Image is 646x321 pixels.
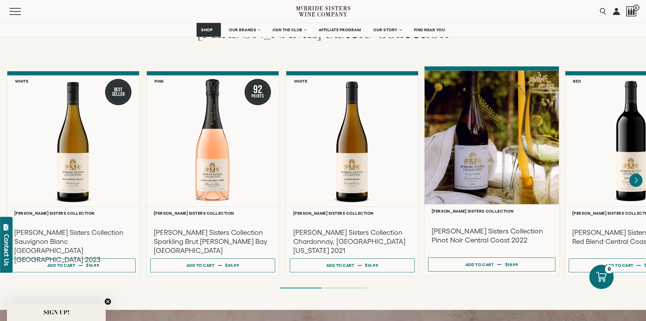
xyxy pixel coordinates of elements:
[7,71,139,276] a: White Best Seller McBride Sisters Collection SauvignonBlanc [PERSON_NAME] Sisters Collection [PER...
[286,71,418,276] a: White McBride Sisters Collection Chardonnay, Central Coast California [PERSON_NAME] Sisters Colle...
[9,8,34,15] button: Mobile Menu Trigger
[280,288,322,288] li: Page dot 1
[146,71,279,276] a: Pink 92 Points McBride Sisters Collection Sparkling Brut Rose Hawke's Bay NV [PERSON_NAME] Sister...
[414,27,445,32] span: FIND NEAR YOU
[11,258,136,272] button: Add to cart $16.99
[465,259,494,270] div: Add to cart
[229,27,256,32] span: OUR BRANDS
[150,258,275,272] button: Add to cart $24.99
[326,260,354,270] div: Add to cart
[154,211,272,215] h6: [PERSON_NAME] Sisters Collection
[7,304,106,321] div: SIGN UP!Close teaser
[86,263,99,267] span: $16.99
[154,79,164,83] h6: Pink
[3,234,10,266] div: Contact Us
[629,174,643,187] button: Next
[290,258,415,272] button: Add to cart $16.99
[314,23,366,37] a: AFFILIATE PROGRAM
[201,27,213,32] span: SHOP
[154,228,272,255] h3: [PERSON_NAME] Sisters Collection Sparkling Brut [PERSON_NAME] Bay [GEOGRAPHIC_DATA]
[293,228,411,255] h3: [PERSON_NAME] Sisters Collection Chardonnay, [GEOGRAPHIC_DATA][US_STATE] 2021
[605,260,633,270] div: Add to cart
[424,66,559,275] a: [PERSON_NAME] Sisters Collection [PERSON_NAME] Sisters Collection Pinot Noir Central Coast 2022 A...
[186,260,215,270] div: Add to cart
[224,23,264,37] a: OUR BRANDS
[428,257,555,272] button: Add to cart $18.99
[432,209,552,213] h6: [PERSON_NAME] Sisters Collection
[365,263,378,267] span: $16.99
[43,308,70,316] span: SIGN UP!
[573,79,581,83] h6: Red
[373,27,398,32] span: OUR STORY
[47,260,75,270] div: Add to cart
[14,228,132,264] h3: [PERSON_NAME] Sisters Collection Sauvignon Blanc [GEOGRAPHIC_DATA] [GEOGRAPHIC_DATA] 2023
[324,288,367,288] li: Page dot 2
[409,23,450,37] a: FIND NEAR YOU
[225,263,239,267] span: $24.99
[104,298,111,305] button: Close teaser
[268,23,311,37] a: JOIN THE CLUB
[15,79,29,83] h6: White
[505,262,518,267] span: $18.99
[633,5,639,11] span: 0
[272,27,302,32] span: JOIN THE CLUB
[319,27,361,32] span: AFFILIATE PROGRAM
[369,23,406,37] a: OUR STORY
[432,226,552,245] h3: [PERSON_NAME] Sisters Collection Pinot Noir Central Coast 2022
[14,211,132,215] h6: [PERSON_NAME] Sisters Collection
[294,79,308,83] h6: White
[197,23,221,37] a: SHOP
[605,265,614,273] div: 0
[293,211,411,215] h6: [PERSON_NAME] Sisters Collection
